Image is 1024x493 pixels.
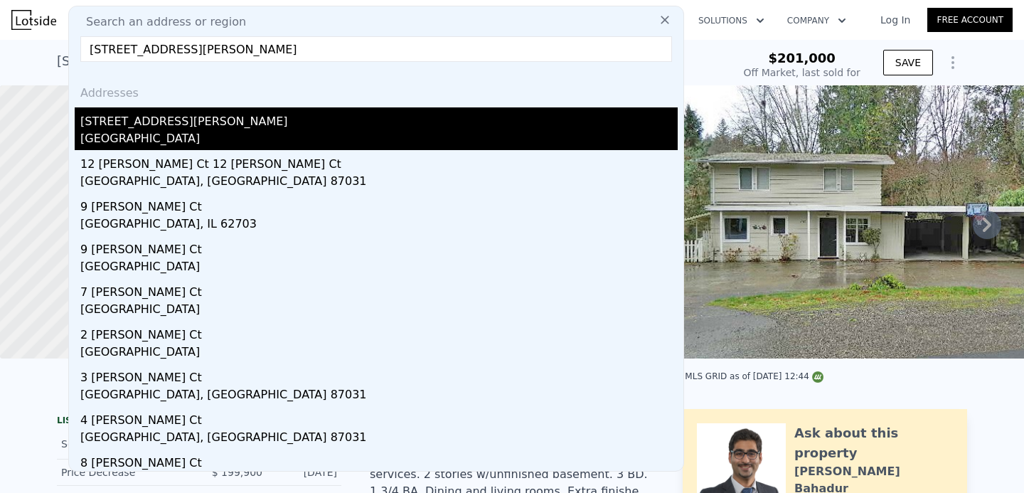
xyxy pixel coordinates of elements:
[768,51,836,65] span: $201,000
[744,65,860,80] div: Off Market, last sold for
[80,386,678,406] div: [GEOGRAPHIC_DATA], [GEOGRAPHIC_DATA] 87031
[80,321,678,344] div: 2 [PERSON_NAME] Ct
[80,406,678,429] div: 4 [PERSON_NAME] Ct
[80,449,678,472] div: 8 [PERSON_NAME] Ct
[939,48,967,77] button: Show Options
[812,371,823,383] img: NWMLS Logo
[80,301,678,321] div: [GEOGRAPHIC_DATA]
[776,8,858,33] button: Company
[212,467,262,478] span: $ 199,900
[863,13,927,27] a: Log In
[57,51,613,71] div: [STREET_ADDRESS][PERSON_NAME][PERSON_NAME] , [GEOGRAPHIC_DATA] , WA 98332
[80,216,678,235] div: [GEOGRAPHIC_DATA], IL 62703
[57,415,341,429] div: LISTING & SALE HISTORY
[883,50,933,75] button: SAVE
[80,173,678,193] div: [GEOGRAPHIC_DATA], [GEOGRAPHIC_DATA] 87031
[80,364,678,386] div: 3 [PERSON_NAME] Ct
[80,429,678,449] div: [GEOGRAPHIC_DATA], [GEOGRAPHIC_DATA] 87031
[80,235,678,258] div: 9 [PERSON_NAME] Ct
[80,344,678,364] div: [GEOGRAPHIC_DATA]
[80,130,678,150] div: [GEOGRAPHIC_DATA]
[75,14,246,31] span: Search an address or region
[80,193,678,216] div: 9 [PERSON_NAME] Ct
[80,36,672,62] input: Enter an address, city, region, neighborhood or zip code
[687,8,776,33] button: Solutions
[11,10,56,30] img: Lotside
[927,8,1013,32] a: Free Account
[61,435,188,453] div: Sold
[80,150,678,173] div: 12 [PERSON_NAME] Ct 12 [PERSON_NAME] Ct
[80,278,678,301] div: 7 [PERSON_NAME] Ct
[61,465,188,479] div: Price Decrease
[80,258,678,278] div: [GEOGRAPHIC_DATA]
[75,73,678,107] div: Addresses
[80,107,678,130] div: [STREET_ADDRESS][PERSON_NAME]
[274,465,337,479] div: [DATE]
[794,423,953,463] div: Ask about this property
